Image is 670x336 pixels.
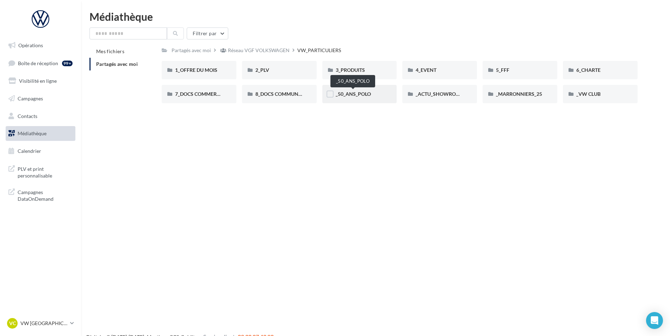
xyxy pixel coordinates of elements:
div: Réseau VGF VOLKSWAGEN [228,47,290,54]
a: Campagnes DataOnDemand [4,185,77,205]
div: VW_PARTICULIERS [297,47,341,54]
span: Opérations [18,42,43,48]
span: _50_ANS_POLO [336,91,371,97]
button: Filtrer par [187,27,228,39]
span: _VW CLUB [576,91,601,97]
span: 3_PRODUITS [336,67,365,73]
a: Contacts [4,109,77,124]
a: Visibilité en ligne [4,74,77,88]
span: Boîte de réception [18,60,58,66]
a: Médiathèque [4,126,77,141]
div: Partagés avec moi [172,47,211,54]
span: 6_CHARTE [576,67,601,73]
a: VC VW [GEOGRAPHIC_DATA] [6,317,75,330]
span: Calendrier [18,148,41,154]
span: _MARRONNIERS_25 [496,91,542,97]
a: PLV et print personnalisable [4,161,77,182]
div: _50_ANS_POLO [330,75,375,87]
span: VC [9,320,16,327]
a: Boîte de réception99+ [4,56,77,71]
span: 7_DOCS COMMERCIAUX [175,91,232,97]
span: 5_FFF [496,67,509,73]
span: PLV et print personnalisable [18,164,73,179]
a: Calendrier [4,144,77,158]
span: Campagnes DataOnDemand [18,187,73,203]
span: 1_OFFRE DU MOIS [175,67,217,73]
div: Open Intercom Messenger [646,312,663,329]
div: 99+ [62,61,73,66]
span: 4_EVENT [416,67,436,73]
span: 2_PLV [255,67,269,73]
span: Mes fichiers [96,48,124,54]
span: Partagés avec moi [96,61,138,67]
span: Médiathèque [18,130,46,136]
div: Médiathèque [89,11,662,22]
span: 8_DOCS COMMUNICATION [255,91,318,97]
a: Opérations [4,38,77,53]
span: Contacts [18,113,37,119]
a: Campagnes [4,91,77,106]
span: Campagnes [18,95,43,101]
span: Visibilité en ligne [19,78,57,84]
span: _ACTU_SHOWROOM [416,91,464,97]
p: VW [GEOGRAPHIC_DATA] [20,320,67,327]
